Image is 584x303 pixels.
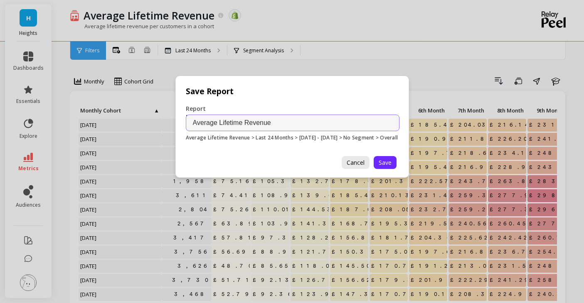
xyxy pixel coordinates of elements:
[186,134,399,141] p: Average Lifetime Revenue > Last 24 Months > [DATE] - [DATE] > No Segment > Overall
[374,156,397,169] button: Save
[347,159,365,166] span: Cancel
[342,156,370,169] button: Cancel
[186,105,224,113] p: Report Name
[379,159,392,166] span: Save
[176,76,389,87] p: Save Report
